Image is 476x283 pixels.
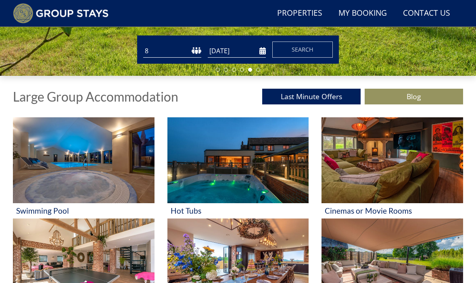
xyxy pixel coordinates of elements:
a: Properties [274,4,326,23]
h3: Cinemas or Movie Rooms [325,206,460,215]
a: Contact Us [400,4,453,23]
span: Search [292,46,313,53]
h3: Hot Tubs [171,206,306,215]
button: Search [272,42,333,58]
a: Last Minute Offers [262,89,361,104]
h3: Swimming Pool [16,206,151,215]
a: Blog [365,89,463,104]
a: 'Cinemas or Movie Rooms' - Large Group Accommodation Holiday Ideas Cinemas or Movie Rooms [322,117,463,218]
img: Group Stays [13,3,109,23]
h1: Large Group Accommodation [13,89,178,104]
a: 'Hot Tubs' - Large Group Accommodation Holiday Ideas Hot Tubs [167,117,309,218]
a: 'Swimming Pool' - Large Group Accommodation Holiday Ideas Swimming Pool [13,117,154,218]
img: 'Cinemas or Movie Rooms' - Large Group Accommodation Holiday Ideas [322,117,463,203]
a: My Booking [335,4,390,23]
input: Arrival Date [208,44,266,58]
img: 'Hot Tubs' - Large Group Accommodation Holiday Ideas [167,117,309,203]
img: 'Swimming Pool' - Large Group Accommodation Holiday Ideas [13,117,154,203]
